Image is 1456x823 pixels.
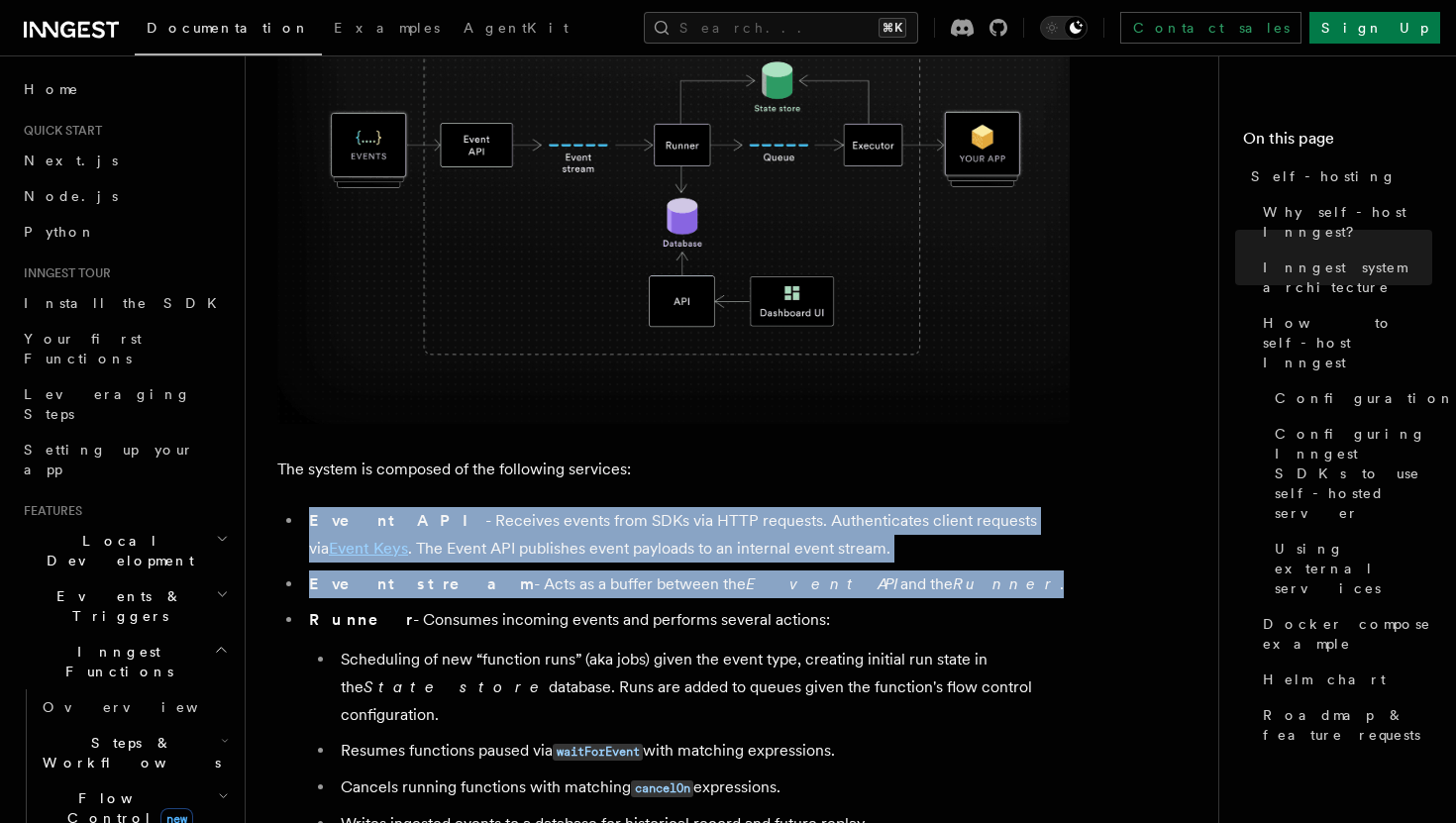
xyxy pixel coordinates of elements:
[1040,16,1088,40] button: Toggle dark mode
[16,214,233,250] a: Python
[303,570,1070,598] li: - Acts as a buffer between the and the .
[16,178,233,214] a: Node.js
[16,71,233,107] a: Home
[335,646,1070,729] li: Scheduling of new “function runs” (aka jobs) given the event type, creating initial run state in ...
[35,725,233,780] button: Steps & Workflows
[335,737,1070,766] li: Resumes functions paused via with matching expressions.
[1255,606,1432,662] a: Docker compose example
[35,689,233,725] a: Overview
[43,699,247,715] span: Overview
[1120,12,1301,44] a: Contact sales
[1267,531,1432,606] a: Using external services
[1263,705,1432,745] span: Roadmap & feature requests
[303,507,1070,563] li: - Receives events from SDKs via HTTP requests. Authenticates client requests via . The Event API ...
[16,578,233,634] button: Events & Triggers
[1251,166,1397,186] span: Self-hosting
[309,511,485,530] strong: Event API
[147,20,310,36] span: Documentation
[16,432,233,487] a: Setting up your app
[322,6,452,53] a: Examples
[334,20,440,36] span: Examples
[1267,416,1432,531] a: Configuring Inngest SDKs to use self-hosted server
[364,677,549,696] em: State store
[335,773,1070,802] li: Cancels running functions with matching expressions.
[1255,194,1432,250] a: Why self-host Inngest?
[746,574,900,593] em: Event API
[16,634,233,689] button: Inngest Functions
[1309,12,1440,44] a: Sign Up
[1255,662,1432,697] a: Helm chart
[16,321,233,376] a: Your first Functions
[1243,127,1432,158] h4: On this page
[16,503,82,519] span: Features
[1255,250,1432,305] a: Inngest system architecture
[1267,380,1432,416] a: Configuration
[24,442,194,477] span: Setting up your app
[1275,424,1432,523] span: Configuring Inngest SDKs to use self-hosted server
[452,6,580,53] a: AgentKit
[16,376,233,432] a: Leveraging Steps
[135,6,322,55] a: Documentation
[1263,669,1386,689] span: Helm chart
[1263,614,1432,654] span: Docker compose example
[35,733,221,772] span: Steps & Workflows
[1275,388,1455,408] span: Configuration
[16,143,233,178] a: Next.js
[24,153,118,168] span: Next.js
[24,188,118,204] span: Node.js
[1263,202,1432,242] span: Why self-host Inngest?
[309,610,413,629] strong: Runner
[1243,158,1432,194] a: Self-hosting
[553,741,643,760] a: waitForEvent
[24,331,142,366] span: Your first Functions
[16,586,216,626] span: Events & Triggers
[24,224,96,240] span: Python
[24,79,79,99] span: Home
[16,265,111,281] span: Inngest tour
[631,777,693,796] a: cancelOn
[16,642,214,681] span: Inngest Functions
[953,574,1060,593] em: Runner
[1255,697,1432,753] a: Roadmap & feature requests
[464,20,569,36] span: AgentKit
[24,295,229,311] span: Install the SDK
[16,531,216,570] span: Local Development
[1263,257,1432,297] span: Inngest system architecture
[879,18,906,38] kbd: ⌘K
[1263,313,1432,372] span: How to self-host Inngest
[24,386,191,422] span: Leveraging Steps
[16,285,233,321] a: Install the SDK
[277,456,1070,483] p: The system is composed of the following services:
[309,574,534,593] strong: Event stream
[16,523,233,578] button: Local Development
[1255,305,1432,380] a: How to self-host Inngest
[644,12,918,44] button: Search...⌘K
[553,744,643,761] code: waitForEvent
[329,539,408,558] a: Event Keys
[631,780,693,797] code: cancelOn
[1275,539,1432,598] span: Using external services
[16,123,102,139] span: Quick start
